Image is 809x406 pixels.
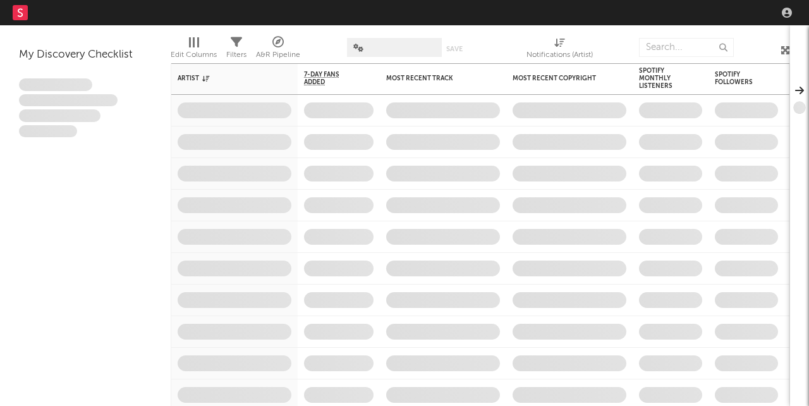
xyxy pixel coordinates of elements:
[226,32,246,68] div: Filters
[279,72,291,85] button: Filter by Artist
[19,94,118,107] span: Integer aliquet in purus et
[256,47,300,63] div: A&R Pipeline
[171,47,217,63] div: Edit Columns
[614,72,626,85] button: Filter by Most Recent Copyright
[765,72,778,85] button: Filter by Spotify Followers
[19,47,152,63] div: My Discovery Checklist
[19,78,92,91] span: Lorem ipsum dolor
[526,47,593,63] div: Notifications (Artist)
[256,32,300,68] div: A&R Pipeline
[690,72,702,85] button: Filter by Spotify Monthly Listeners
[446,46,463,52] button: Save
[19,125,77,138] span: Aliquam viverra
[226,47,246,63] div: Filters
[304,71,355,86] span: 7-Day Fans Added
[178,75,272,82] div: Artist
[526,32,593,68] div: Notifications (Artist)
[487,72,500,85] button: Filter by Most Recent Track
[715,71,759,86] div: Spotify Followers
[386,75,481,82] div: Most Recent Track
[361,72,374,85] button: Filter by 7-Day Fans Added
[171,32,217,68] div: Edit Columns
[513,75,607,82] div: Most Recent Copyright
[19,109,100,122] span: Praesent ac interdum
[639,38,734,57] input: Search...
[639,67,683,90] div: Spotify Monthly Listeners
